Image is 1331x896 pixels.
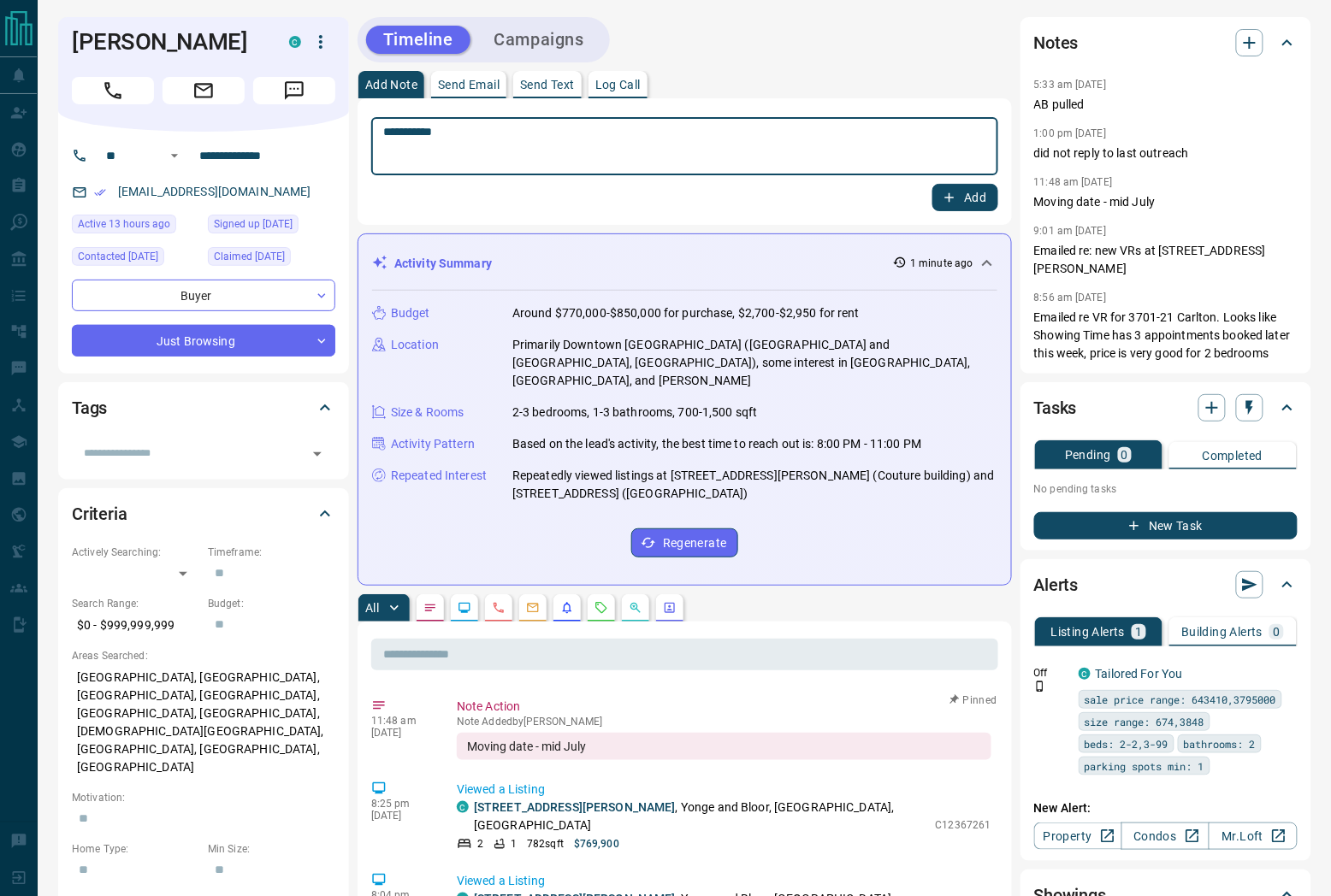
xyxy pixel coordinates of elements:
[72,611,199,640] p: $0 - $999,999,999
[457,698,991,716] p: Note Action
[1034,193,1298,211] p: Moving date - mid July
[1203,450,1263,462] p: Completed
[72,77,154,104] span: Call
[949,693,998,708] button: Pinned
[371,798,431,810] p: 8:25 pm
[560,601,574,615] svg: Listing Alerts
[208,247,335,271] div: Thu Aug 07 2025
[457,872,991,890] p: Viewed a Listing
[527,836,564,852] p: 782 sqft
[72,280,335,311] div: Buyer
[1079,668,1091,680] div: condos.ca
[1034,681,1046,693] svg: Push Notification Only
[1034,799,1298,817] p: New Alert:
[457,733,991,760] div: Moving date - mid July
[526,601,540,615] svg: Emails
[511,836,517,852] p: 1
[1034,309,1298,363] p: Emailed re VR for 3701-21 Carlton. Looks like Showing Time has 3 appointments booked later this w...
[474,800,676,814] a: [STREET_ADDRESS][PERSON_NAME]
[438,79,500,91] p: Send Email
[1034,476,1298,502] p: No pending tasks
[371,810,431,822] p: [DATE]
[1034,564,1298,605] div: Alerts
[371,715,431,727] p: 11:48 am
[208,545,335,560] p: Timeframe:
[520,79,575,91] p: Send Text
[391,404,464,421] p: Size & Rooms
[574,836,619,852] p: $769,900
[1184,735,1256,752] span: bathrooms: 2
[1121,449,1128,461] p: 0
[391,304,430,322] p: Budget
[629,601,642,615] svg: Opportunities
[78,248,158,265] span: Contacted [DATE]
[595,79,641,91] p: Log Call
[305,442,329,466] button: Open
[208,215,335,239] div: Mon Jun 13 2022
[1034,571,1079,598] h2: Alerts
[936,817,991,833] p: C12367261
[595,601,608,615] svg: Requests
[512,404,758,421] p: 2-3 bedrooms, 1-3 bathrooms, 700-1,500 sqft
[72,28,263,56] h1: [PERSON_NAME]
[72,790,335,805] p: Motivation:
[492,601,506,615] svg: Calls
[477,26,601,54] button: Campaigns
[72,648,335,663] p: Areas Searched:
[394,255,492,273] p: Activity Summary
[458,601,471,615] svg: Lead Browsing Activity
[1034,22,1298,63] div: Notes
[78,215,170,233] span: Active 13 hours ago
[1034,512,1298,539] button: New Task
[118,185,311,198] a: [EMAIL_ADDRESS][DOMAIN_NAME]
[457,801,469,813] div: condos.ca
[391,336,439,354] p: Location
[1065,449,1111,461] p: Pending
[1051,626,1126,638] p: Listing Alerts
[477,836,483,852] p: 2
[512,336,997,390] p: Primarily Downtown [GEOGRAPHIC_DATA] ([GEOGRAPHIC_DATA] and [GEOGRAPHIC_DATA], [GEOGRAPHIC_DATA])...
[1034,127,1107,139] p: 1:00 pm [DATE]
[1034,387,1298,428] div: Tasks
[366,26,470,54] button: Timeline
[1085,691,1276,708] span: sale price range: 643410,3795000
[72,215,199,239] div: Tue Oct 14 2025
[1181,626,1263,638] p: Building Alerts
[1121,822,1210,850] a: Condos
[1209,822,1297,850] a: Mr.Loft
[214,215,293,233] span: Signed up [DATE]
[663,601,677,615] svg: Agent Actions
[512,304,860,322] p: Around $770,000-$850,000 for purchase, $2,700-$2,950 for rent
[72,663,335,781] p: [GEOGRAPHIC_DATA], [GEOGRAPHIC_DATA], [GEOGRAPHIC_DATA], [GEOGRAPHIC_DATA], [GEOGRAPHIC_DATA], [G...
[372,248,997,280] div: Activity Summary1 minute ago
[457,781,991,799] p: Viewed a Listing
[1034,394,1077,421] h2: Tasks
[72,387,335,428] div: Tags
[1034,242,1298,278] p: Emailed re: new VRs at [STREET_ADDRESS][PERSON_NAME]
[1273,626,1280,638] p: 0
[1034,665,1068,681] p: Off
[163,77,245,104] span: Email
[512,435,921,453] p: Based on the lead's activity, the best time to reach out is: 8:00 PM - 11:00 PM
[371,727,431,739] p: [DATE]
[474,799,927,834] p: , Yonge and Bloor, [GEOGRAPHIC_DATA], [GEOGRAPHIC_DATA]
[208,841,335,857] p: Min Size:
[391,467,487,485] p: Repeated Interest
[365,602,379,614] p: All
[1034,292,1107,304] p: 8:56 am [DATE]
[72,493,335,534] div: Criteria
[423,601,437,615] svg: Notes
[631,528,738,557] button: Regenerate
[932,184,997,211] button: Add
[289,36,301,48] div: condos.ca
[72,325,335,357] div: Just Browsing
[1034,176,1113,188] p: 11:48 am [DATE]
[164,145,185,166] button: Open
[72,394,107,421] h2: Tags
[910,256,973,271] p: 1 minute ago
[1034,29,1079,56] h2: Notes
[1135,626,1142,638] p: 1
[1085,757,1204,775] span: parking spots min: 1
[253,77,335,104] span: Message
[1034,79,1107,91] p: 5:33 am [DATE]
